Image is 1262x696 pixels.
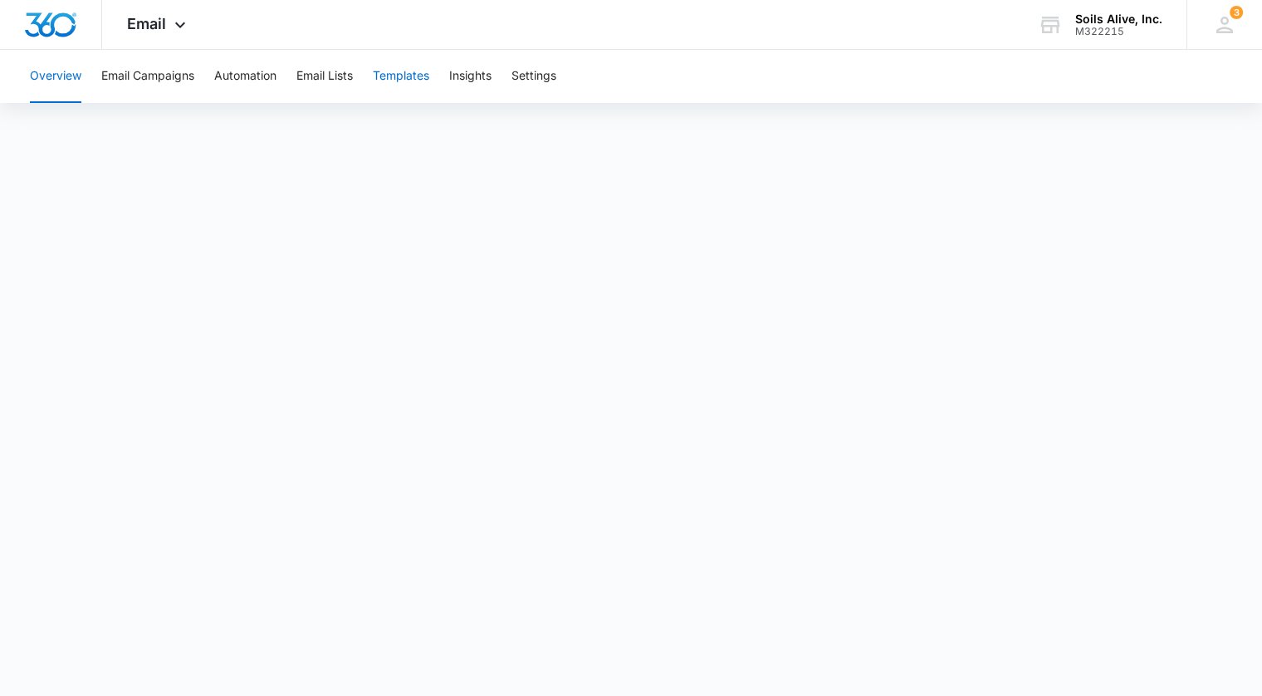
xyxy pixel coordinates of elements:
[449,50,492,103] button: Insights
[1075,12,1162,26] div: account name
[1230,6,1243,19] div: notifications count
[101,50,194,103] button: Email Campaigns
[296,50,353,103] button: Email Lists
[127,15,166,32] span: Email
[511,50,556,103] button: Settings
[373,50,429,103] button: Templates
[214,50,276,103] button: Automation
[30,50,81,103] button: Overview
[1075,26,1162,37] div: account id
[1230,6,1243,19] span: 3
